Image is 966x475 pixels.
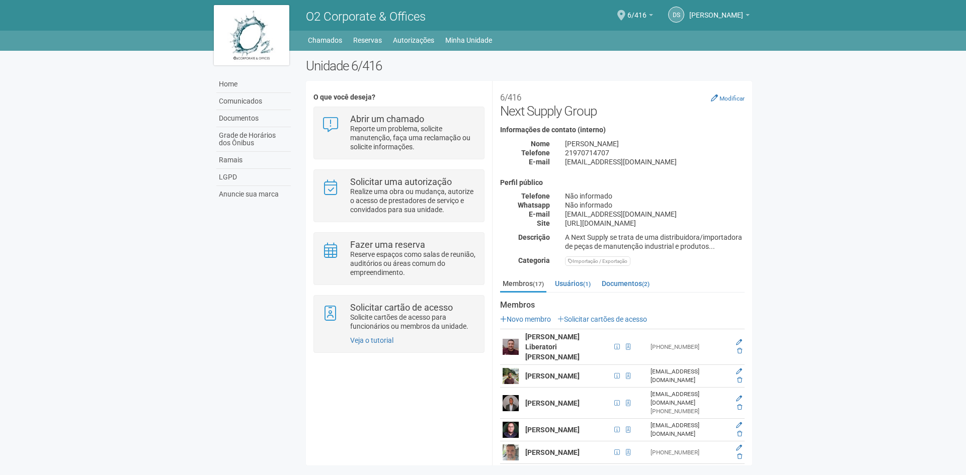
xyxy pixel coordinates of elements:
[627,13,653,21] a: 6/416
[313,93,484,101] h4: O que você deseja?
[500,301,745,310] strong: Membros
[308,33,342,47] a: Chamados
[503,395,519,411] img: user.png
[651,390,729,407] div: [EMAIL_ADDRESS][DOMAIN_NAME]
[306,58,752,73] h2: Unidade 6/416
[518,201,550,209] strong: Whatsapp
[557,139,752,148] div: [PERSON_NAME]
[565,256,630,266] div: Importação / Exportação
[736,395,742,402] a: Editar membro
[557,148,752,157] div: 21970714707
[599,276,652,291] a: Documentos(2)
[500,276,546,293] a: Membros(17)
[719,95,745,102] small: Modificar
[350,124,476,151] p: Reporte um problema, solicite manutenção, faça uma reclamação ou solicite informações.
[350,313,476,331] p: Solicite cartões de acesso para funcionários ou membros da unidade.
[651,367,729,385] div: [EMAIL_ADDRESS][DOMAIN_NAME]
[736,339,742,346] a: Editar membro
[737,404,742,411] a: Excluir membro
[533,280,544,288] small: (17)
[216,127,291,152] a: Grade de Horários dos Ônibus
[557,157,752,166] div: [EMAIL_ADDRESS][DOMAIN_NAME]
[642,280,650,288] small: (2)
[321,177,476,214] a: Solicitar uma autorização Realize uma obra ou mudança, autorize o acesso de prestadores de serviç...
[521,149,550,157] strong: Telefone
[557,201,752,210] div: Não informado
[627,2,647,19] span: 6/416
[525,399,580,407] strong: [PERSON_NAME]
[737,376,742,384] a: Excluir membro
[668,7,684,23] a: DS
[557,210,752,219] div: [EMAIL_ADDRESS][DOMAIN_NAME]
[583,280,591,288] small: (1)
[500,179,745,186] h4: Perfil público
[216,186,291,203] a: Anuncie sua marca
[736,422,742,429] a: Editar membro
[216,152,291,169] a: Ramais
[531,140,550,148] strong: Nome
[353,33,382,47] a: Reservas
[321,240,476,277] a: Fazer uma reserva Reserve espaços como salas de reunião, auditórios ou áreas comum do empreendime...
[529,210,550,218] strong: E-mail
[525,426,580,434] strong: [PERSON_NAME]
[651,407,729,416] div: [PHONE_NUMBER]
[350,336,393,344] a: Veja o tutorial
[521,192,550,200] strong: Telefone
[216,76,291,93] a: Home
[216,110,291,127] a: Documentos
[500,126,745,134] h4: Informações de contato (interno)
[525,333,580,361] strong: [PERSON_NAME] Liberatori [PERSON_NAME]
[350,176,452,187] strong: Solicitar uma autorização
[525,448,580,456] strong: [PERSON_NAME]
[445,33,492,47] a: Minha Unidade
[557,219,752,228] div: [URL][DOMAIN_NAME]
[350,187,476,214] p: Realize uma obra ou mudança, autorize o acesso de prestadores de serviço e convidados para sua un...
[321,303,476,331] a: Solicitar cartão de acesso Solicite cartões de acesso para funcionários ou membros da unidade.
[736,444,742,451] a: Editar membro
[503,444,519,460] img: user.png
[500,92,521,103] small: 6/416
[557,233,752,251] div: A Next Supply se trata de uma distribuidora/importadora de peças de manutenção industrial e produ...
[689,2,743,19] span: Daniel Santos
[651,448,729,457] div: [PHONE_NUMBER]
[557,192,752,201] div: Não informado
[557,315,647,323] a: Solicitar cartões de acesso
[216,169,291,186] a: LGPD
[216,93,291,110] a: Comunicados
[737,430,742,437] a: Excluir membro
[736,368,742,375] a: Editar membro
[552,276,593,291] a: Usuários(1)
[503,422,519,438] img: user.png
[393,33,434,47] a: Autorizações
[350,239,425,250] strong: Fazer uma reserva
[651,421,729,438] div: [EMAIL_ADDRESS][DOMAIN_NAME]
[711,94,745,102] a: Modificar
[306,10,426,24] span: O2 Corporate & Offices
[737,453,742,460] a: Excluir membro
[350,250,476,277] p: Reserve espaços como salas de reunião, auditórios ou áreas comum do empreendimento.
[500,88,745,119] h2: Next Supply Group
[503,368,519,384] img: user.png
[350,302,453,313] strong: Solicitar cartão de acesso
[214,5,289,65] img: logo.jpg
[689,13,750,21] a: [PERSON_NAME]
[737,347,742,354] a: Excluir membro
[537,219,550,227] strong: Site
[321,115,476,151] a: Abrir um chamado Reporte um problema, solicite manutenção, faça uma reclamação ou solicite inform...
[525,372,580,380] strong: [PERSON_NAME]
[518,233,550,241] strong: Descrição
[518,256,550,264] strong: Categoria
[500,315,551,323] a: Novo membro
[350,114,424,124] strong: Abrir um chamado
[529,158,550,166] strong: E-mail
[503,339,519,355] img: user.png
[651,343,729,351] div: [PHONE_NUMBER]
